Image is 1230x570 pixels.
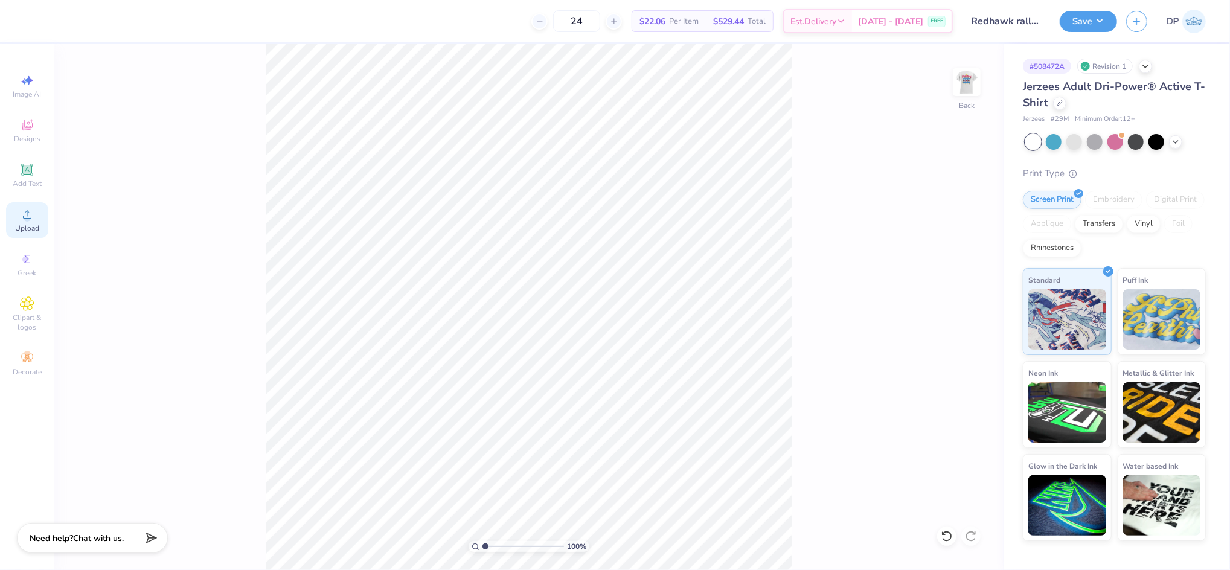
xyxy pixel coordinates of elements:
img: Glow in the Dark Ink [1028,475,1106,536]
div: Back [959,100,975,111]
button: Save [1060,11,1117,32]
img: Metallic & Glitter Ink [1123,382,1201,443]
input: – – [553,10,600,32]
img: Back [955,70,979,94]
span: Puff Ink [1123,274,1148,286]
span: 100 % [567,541,586,552]
span: Est. Delivery [790,15,836,28]
span: Water based Ink [1123,460,1179,472]
span: $529.44 [713,15,744,28]
span: DP [1167,14,1179,28]
span: Jerzees [1023,114,1045,124]
span: Total [748,15,766,28]
span: Upload [15,223,39,233]
div: Rhinestones [1023,239,1081,257]
span: Chat with us. [73,533,124,544]
span: Per Item [669,15,699,28]
span: FREE [931,17,943,25]
span: Jerzees Adult Dri-Power® Active T-Shirt [1023,79,1205,110]
span: Neon Ink [1028,367,1058,379]
div: Screen Print [1023,191,1081,209]
span: Clipart & logos [6,313,48,332]
img: Darlene Padilla [1182,10,1206,33]
span: Greek [18,268,37,278]
div: Embroidery [1085,191,1142,209]
input: Untitled Design [962,9,1051,33]
div: Applique [1023,215,1071,233]
span: $22.06 [639,15,665,28]
span: Image AI [13,89,42,99]
div: Transfers [1075,215,1123,233]
span: Minimum Order: 12 + [1075,114,1135,124]
div: # 508472A [1023,59,1071,74]
strong: Need help? [30,533,73,544]
span: Metallic & Glitter Ink [1123,367,1194,379]
span: Designs [14,134,40,144]
img: Water based Ink [1123,475,1201,536]
span: Standard [1028,274,1060,286]
div: Revision 1 [1077,59,1133,74]
span: Add Text [13,179,42,188]
span: [DATE] - [DATE] [858,15,923,28]
img: Puff Ink [1123,289,1201,350]
a: DP [1167,10,1206,33]
img: Neon Ink [1028,382,1106,443]
div: Digital Print [1146,191,1205,209]
span: Glow in the Dark Ink [1028,460,1097,472]
div: Vinyl [1127,215,1161,233]
span: Decorate [13,367,42,377]
span: # 29M [1051,114,1069,124]
div: Foil [1164,215,1193,233]
img: Standard [1028,289,1106,350]
div: Print Type [1023,167,1206,181]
